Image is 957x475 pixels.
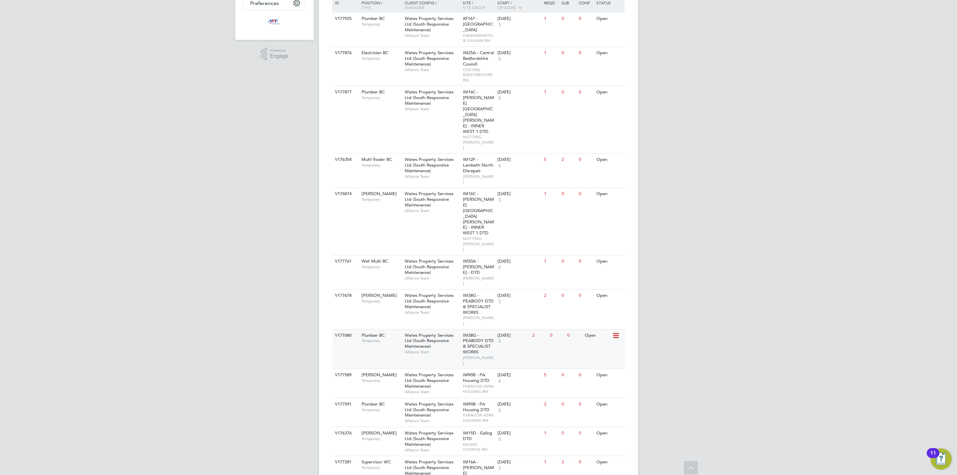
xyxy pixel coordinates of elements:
span: Temporary [362,407,401,413]
span: Temporary [362,264,401,270]
span: Plumber BC [362,16,385,21]
span: Temporary [362,163,401,168]
div: V177877 [333,86,357,98]
div: [DATE] [497,157,541,163]
span: [PERSON_NAME] [463,174,494,184]
div: [DATE] [497,372,541,378]
div: [DATE] [497,402,541,407]
span: 5 [497,298,502,304]
span: [PERSON_NAME] [463,355,494,365]
div: Open [595,86,624,98]
span: Wates Property Services Ltd (South Responsive Maintenance) [405,401,454,418]
div: 0 [560,86,577,98]
div: Open [595,188,624,200]
div: V177761 [333,255,357,268]
span: IM16C - [PERSON_NAME][GEOGRAPHIC_DATA][PERSON_NAME] - INNER WEST 1 DTD [463,89,494,134]
span: IM90B - PA Housing DTD [463,372,489,383]
div: 0 [577,154,594,166]
span: [PERSON_NAME] [463,315,494,325]
span: Temporary [362,22,401,27]
span: Alliance Team [405,349,460,355]
span: IM12F - Lambeth North Disrepair [463,157,493,174]
div: 0 [577,47,594,59]
span: Alliance Team [405,208,460,213]
div: 11 [930,453,936,462]
span: Site Group [463,5,485,10]
a: Powered byEngage [261,48,288,60]
span: Temporary [362,436,401,441]
span: Wates Property Services Ltd (South Responsive Maintenance) [405,157,454,174]
span: IM50A - [PERSON_NAME] - DTD [463,258,494,275]
div: 0 [560,369,577,381]
span: [PERSON_NAME] [362,293,397,298]
span: IM25A - Central Bedfordshire Council [463,50,494,67]
div: 1 [542,47,560,59]
div: 0 [577,290,594,302]
div: V177680 [333,329,357,342]
div: V177876 [333,47,357,59]
span: Temporary [362,378,401,383]
span: PARAGON ASRA HOUSING RM [463,413,494,423]
div: Open [595,255,624,268]
span: Electrician BC [362,50,388,56]
span: Powered by [270,48,288,54]
span: 5 [497,338,502,344]
div: 0 [577,86,594,98]
div: Open [595,154,624,166]
span: Alliance Team [405,33,460,38]
span: Plumber BC [362,332,385,338]
div: 1 [542,188,560,200]
div: 0 [560,290,577,302]
span: Vendors [497,5,516,10]
div: 0 [560,255,577,268]
span: Alliance Team [405,418,460,423]
div: 0 [577,369,594,381]
span: Wates Property Services Ltd (South Responsive Maintenance) [405,191,454,208]
span: Wates Property Services Ltd (South Responsive Maintenance) [405,332,454,349]
div: Open [595,47,624,59]
span: Temporary [362,338,401,343]
span: [PERSON_NAME] [362,430,397,436]
div: V176354 [333,154,357,166]
span: Alliance Team [405,447,460,453]
div: 0 [577,427,594,439]
span: Wates Property Services Ltd (South Responsive Maintenance) [405,89,454,106]
div: V176874 [333,188,357,200]
span: Temporary [362,197,401,202]
div: 0 [577,13,594,25]
span: Wates Property Services Ltd (South Responsive Maintenance) [405,16,454,33]
span: Engage [270,54,288,59]
div: Open [595,427,624,439]
button: Open Resource Center, 11 new notifications [930,448,952,470]
div: V177591 [333,398,357,411]
div: 0 [577,255,594,268]
div: Open [595,13,624,25]
span: Wet Multi BC [362,258,388,264]
span: Plumber BC [362,401,385,407]
div: 2 [542,398,560,411]
div: V177925 [333,13,357,25]
div: [DATE] [497,191,541,197]
div: 1 [542,427,560,439]
span: Temporary [362,95,401,100]
div: 0 [560,47,577,59]
div: Open [595,290,624,302]
div: Open [595,398,624,411]
span: XF167 - [GEOGRAPHIC_DATA] [463,16,493,33]
span: Alliance Team [405,174,460,179]
span: Wates Property Services Ltd (South Responsive Maintenance) [405,430,454,447]
span: EALING COUNCIL RM [463,442,494,452]
span: Temporary [362,465,401,470]
div: [DATE] [497,293,541,298]
span: IM38G - PEABODY DTD & SPECIALIST WORKS [463,293,494,315]
span: Alliance Team [405,310,460,315]
span: Wates Property Services Ltd (South Responsive Maintenance) [405,293,454,309]
span: NOTTING [PERSON_NAME] [463,134,494,150]
div: Open [583,329,612,342]
div: [DATE] [497,459,541,465]
div: Open [595,369,624,381]
span: Manager [405,5,424,10]
span: IM38G - PEABODY DTD & SPECIALIST WORKS [463,332,494,355]
span: Alliance Team [405,276,460,281]
span: NOTTING [PERSON_NAME] [463,236,494,252]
